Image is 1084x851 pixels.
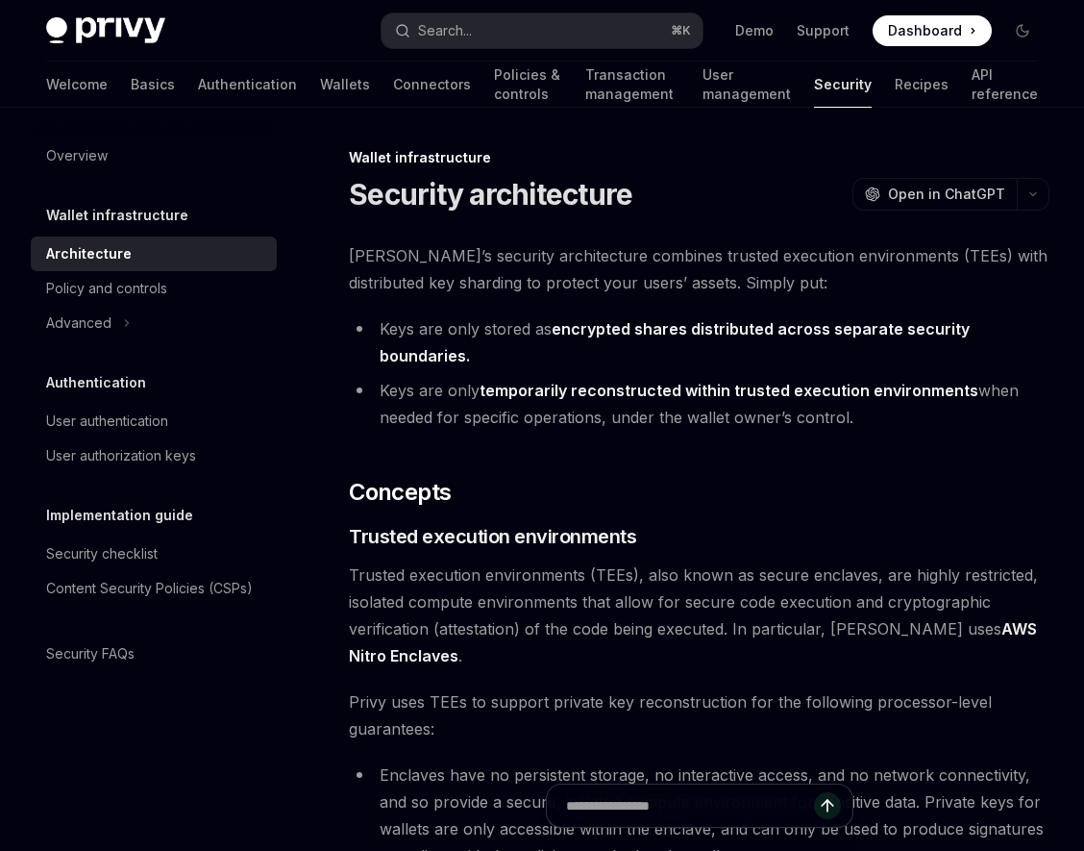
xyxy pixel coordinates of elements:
[735,21,774,40] a: Demo
[46,642,135,665] div: Security FAQs
[797,21,850,40] a: Support
[1007,15,1038,46] button: Toggle dark mode
[349,148,1049,167] div: Wallet infrastructure
[349,477,451,508] span: Concepts
[46,204,188,227] h5: Wallet infrastructure
[320,62,370,108] a: Wallets
[349,242,1049,296] span: [PERSON_NAME]’s security architecture combines trusted execution environments (TEEs) with distrib...
[972,62,1038,108] a: API reference
[46,371,146,394] h5: Authentication
[585,62,679,108] a: Transaction management
[31,571,277,606] a: Content Security Policies (CSPs)
[31,237,277,271] a: Architecture
[46,312,111,335] div: Advanced
[349,315,1049,369] li: Keys are only stored as
[671,23,691,38] span: ⌘ K
[349,377,1049,431] li: Keys are only when needed for specific operations, under the wallet owner’s control.
[888,185,1005,204] span: Open in ChatGPT
[814,792,841,819] button: Send message
[31,138,277,173] a: Overview
[31,637,277,671] a: Security FAQs
[494,62,562,108] a: Policies & controls
[46,504,193,527] h5: Implementation guide
[31,271,277,306] a: Policy and controls
[480,381,978,400] strong: temporarily reconstructed within trusted execution environments
[349,562,1049,669] span: Trusted execution environments (TEEs), also known as secure enclaves, are highly restricted, isol...
[349,688,1049,742] span: Privy uses TEEs to support private key reconstruction for the following processor-level guarantees:
[31,404,277,438] a: User authentication
[852,178,1017,211] button: Open in ChatGPT
[46,577,253,600] div: Content Security Policies (CSPs)
[380,319,970,365] strong: encrypted shares distributed across separate security boundaries.
[702,62,791,108] a: User management
[46,242,132,265] div: Architecture
[198,62,297,108] a: Authentication
[46,144,108,167] div: Overview
[873,15,992,46] a: Dashboard
[393,62,471,108] a: Connectors
[418,19,472,42] div: Search...
[382,13,702,48] button: Search...⌘K
[888,21,962,40] span: Dashboard
[46,62,108,108] a: Welcome
[46,410,168,433] div: User authentication
[46,444,196,467] div: User authorization keys
[46,542,158,565] div: Security checklist
[349,177,632,212] h1: Security architecture
[349,523,636,550] span: Trusted execution environments
[46,17,165,44] img: dark logo
[131,62,175,108] a: Basics
[31,537,277,571] a: Security checklist
[31,438,277,473] a: User authorization keys
[46,277,167,300] div: Policy and controls
[814,62,872,108] a: Security
[895,62,948,108] a: Recipes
